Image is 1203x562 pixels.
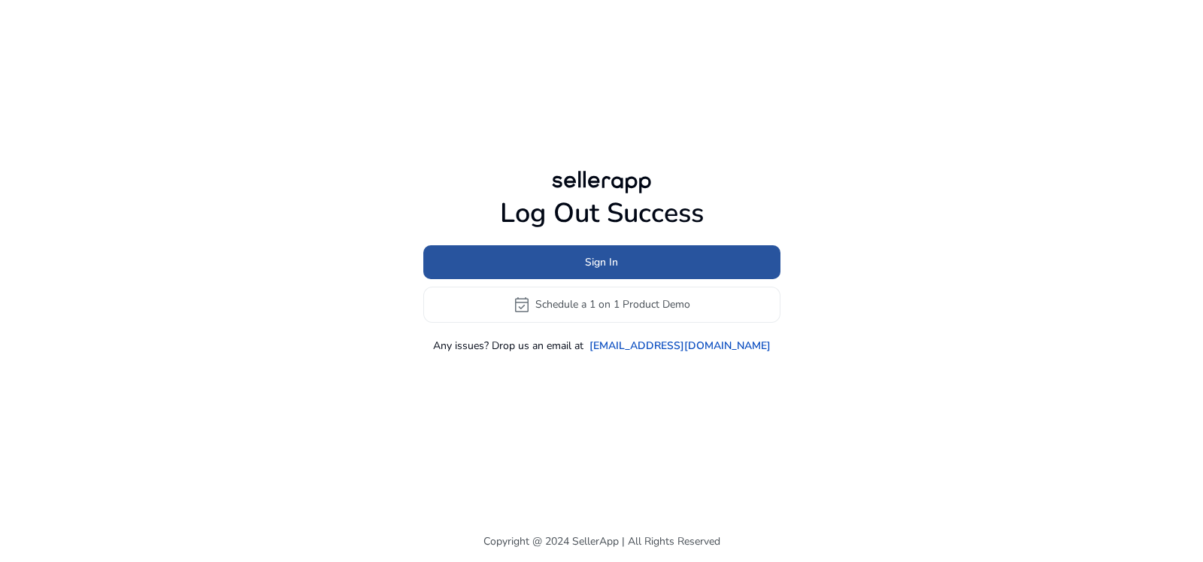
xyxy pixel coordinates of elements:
p: Any issues? Drop us an email at [433,338,583,354]
button: Sign In [423,245,780,279]
h1: Log Out Success [423,197,780,229]
a: [EMAIL_ADDRESS][DOMAIN_NAME] [589,338,771,354]
button: event_availableSchedule a 1 on 1 Product Demo [423,287,780,323]
span: event_available [513,296,531,314]
span: Sign In [585,254,618,270]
